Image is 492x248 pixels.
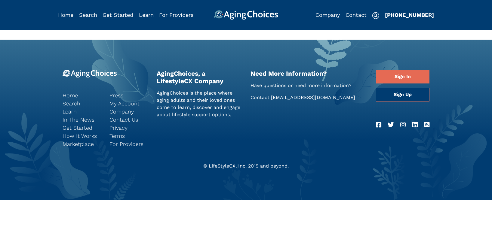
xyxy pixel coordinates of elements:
a: Privacy [109,124,147,132]
a: Contact [346,12,367,18]
p: AgingChoices is the place where aging adults and their loved ones come to learn, discover and eng... [157,89,242,118]
img: AgingChoices [214,10,278,20]
a: Sign In [376,70,429,83]
a: Learn [139,12,154,18]
img: 9-logo.svg [63,70,117,78]
a: Contact Us [109,116,147,124]
a: Get Started [63,124,100,132]
a: LinkedIn [412,120,418,130]
a: Home [58,12,73,18]
a: For Providers [159,12,193,18]
a: Instagram [400,120,406,130]
a: Home [63,91,100,99]
a: Get Started [103,12,133,18]
p: Have questions or need more information? [251,82,367,89]
a: How It Works [63,132,100,140]
a: Facebook [376,120,381,130]
a: Terms [109,132,147,140]
a: Twitter [388,120,394,130]
a: Company [315,12,340,18]
a: [PHONE_NUMBER] [385,12,434,18]
div: Popover trigger [79,10,97,20]
a: [EMAIL_ADDRESS][DOMAIN_NAME] [271,95,355,100]
a: For Providers [109,140,147,148]
a: Press [109,91,147,99]
div: © LifeStyleCX, Inc. 2019 and beyond. [58,162,434,170]
a: Company [109,107,147,116]
img: search-icon.svg [372,12,379,19]
a: My Account [109,99,147,107]
a: In The News [63,116,100,124]
h2: AgingChoices, a LifestyleCX Company [157,70,242,85]
a: Marketplace [63,140,100,148]
a: Search [63,99,100,107]
p: Contact [251,94,367,101]
a: Sign Up [376,88,429,101]
a: Search [79,12,97,18]
h2: Need More Information? [251,70,367,77]
a: RSS Feed [424,120,429,130]
a: Learn [63,107,100,116]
